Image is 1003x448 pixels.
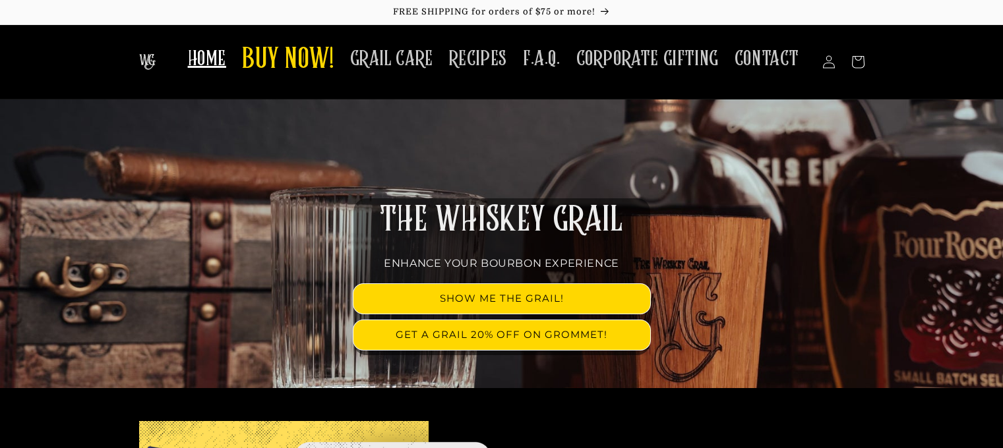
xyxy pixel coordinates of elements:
[13,7,990,18] p: FREE SHIPPING for orders of $75 or more!
[735,46,799,72] span: CONTACT
[180,38,234,80] a: HOME
[384,257,619,269] span: ENHANCE YOUR BOURBON EXPERIENCE
[350,46,433,72] span: GRAIL CARE
[234,34,342,86] a: BUY NOW!
[568,38,727,80] a: CORPORATE GIFTING
[576,46,719,72] span: CORPORATE GIFTING
[380,203,623,237] span: THE WHISKEY GRAIL
[523,46,561,72] span: F.A.Q.
[139,54,156,70] img: The Whiskey Grail
[353,284,650,314] a: SHOW ME THE GRAIL!
[353,320,650,350] a: GET A GRAIL 20% OFF ON GROMMET!
[449,46,507,72] span: RECIPES
[515,38,568,80] a: F.A.Q.
[727,38,807,80] a: CONTACT
[342,38,441,80] a: GRAIL CARE
[441,38,515,80] a: RECIPES
[188,46,226,72] span: HOME
[242,42,334,78] span: BUY NOW!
